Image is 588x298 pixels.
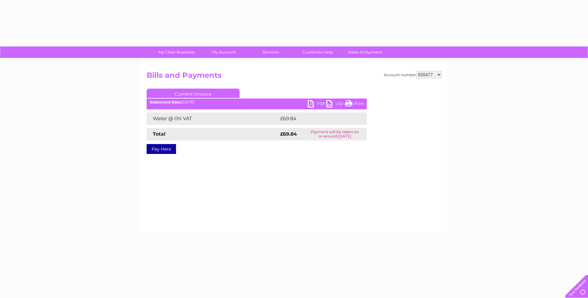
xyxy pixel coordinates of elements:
[198,46,249,58] a: My Account
[153,131,166,137] strong: Total
[292,46,343,58] a: Customer Help
[147,89,240,98] a: Current Invoice
[280,131,297,137] strong: £69.84
[147,112,279,125] td: Water @ 0% VAT
[326,100,345,109] a: CSV
[308,100,326,109] a: PDF
[245,46,296,58] a: Services
[147,71,442,83] h2: Bills and Payments
[345,100,364,109] a: Print
[279,112,355,125] td: £69.84
[303,128,367,140] td: Payment will be taken on or around [DATE]
[150,100,182,104] b: Statement Date:
[339,46,391,58] a: Make A Payment
[384,71,442,78] div: Account number
[147,144,176,154] a: Pay Here
[147,100,367,104] div: [DATE]
[151,46,202,58] a: My Clear Business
